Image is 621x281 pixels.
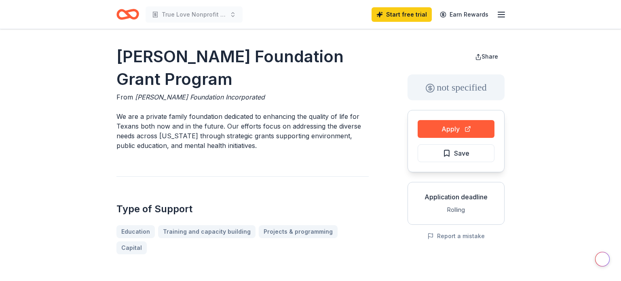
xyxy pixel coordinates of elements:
[146,6,243,23] button: True Love Nonprofit Organization
[408,74,505,100] div: not specified
[116,203,369,216] h2: Type of Support
[435,7,493,22] a: Earn Rewards
[427,231,485,241] button: Report a mistake
[116,92,369,102] div: From
[469,49,505,65] button: Share
[116,5,139,24] a: Home
[116,225,155,238] a: Education
[418,120,494,138] button: Apply
[135,93,265,101] span: [PERSON_NAME] Foundation Incorporated
[414,205,498,215] div: Rolling
[454,148,469,158] span: Save
[259,225,338,238] a: Projects & programming
[162,10,226,19] span: True Love Nonprofit Organization
[116,45,369,91] h1: [PERSON_NAME] Foundation Grant Program
[414,192,498,202] div: Application deadline
[116,241,147,254] a: Capital
[158,225,256,238] a: Training and capacity building
[418,144,494,162] button: Save
[372,7,432,22] a: Start free trial
[482,53,498,60] span: Share
[116,112,369,150] p: We are a private family foundation dedicated to enhancing the quality of life for Texans both now...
